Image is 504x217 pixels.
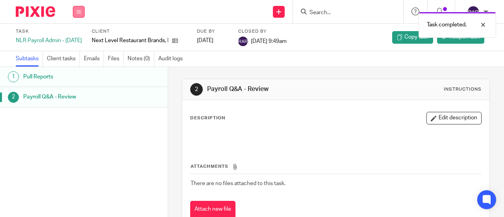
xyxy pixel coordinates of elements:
a: Subtasks [16,51,43,67]
div: NLR Payroll Admin - [DATE] [16,37,82,45]
div: 2 [8,92,19,103]
div: 2 [190,83,203,96]
img: Pixie [16,6,55,17]
p: Next Level Restaurant Brands, LLC [92,37,168,45]
label: Client [92,28,187,35]
label: Task [16,28,82,35]
label: Due by [197,28,228,35]
h1: Payroll Q&A - Review [23,91,114,103]
div: Instructions [444,86,482,93]
div: 1 [8,71,19,82]
a: Notes (0) [128,51,154,67]
span: There are no files attached to this task. [191,181,285,186]
h1: Payroll Q&A - Review [207,85,353,93]
a: Client tasks [47,51,80,67]
span: [DATE] 9:49am [251,39,287,44]
span: Attachments [191,164,228,169]
p: Task completed. [427,21,467,29]
p: Description [190,115,225,121]
a: Audit logs [158,51,187,67]
img: svg%3E [467,6,480,18]
div: [DATE] [197,37,228,45]
a: Emails [84,51,104,67]
img: svg%3E [238,37,248,46]
label: Closed by [238,28,287,35]
a: Files [108,51,124,67]
h1: Pull Reports [23,71,114,83]
button: Edit description [426,112,482,124]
